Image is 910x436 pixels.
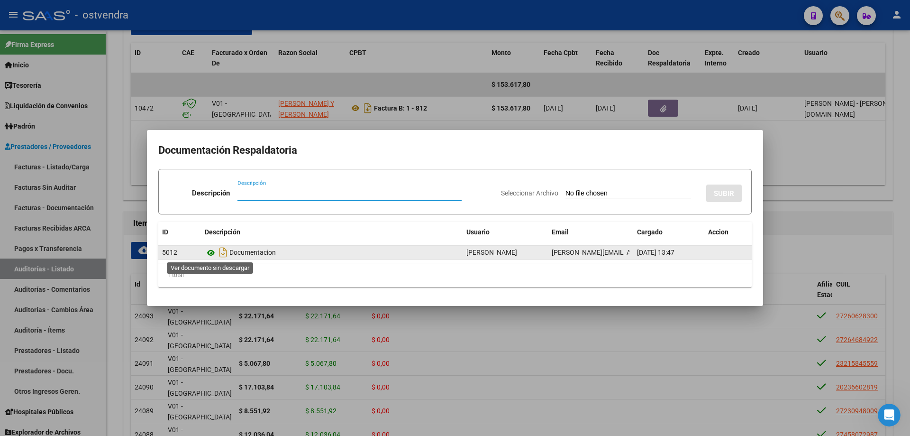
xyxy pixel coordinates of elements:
iframe: Intercom live chat [878,404,901,427]
datatable-header-cell: Email [548,222,633,242]
div: 1 total [158,263,752,287]
i: Descargar documento [217,245,229,260]
datatable-header-cell: ID [158,222,201,242]
span: [PERSON_NAME][EMAIL_ADDRESS][DOMAIN_NAME] [552,249,708,256]
span: Descripción [205,228,240,236]
datatable-header-cell: Accion [704,222,752,242]
span: Seleccionar Archivo [501,189,558,197]
datatable-header-cell: Descripción [201,222,463,242]
span: Usuario [466,228,490,236]
span: [DATE] 13:47 [637,249,674,256]
datatable-header-cell: Cargado [633,222,704,242]
p: Descripción [192,188,230,199]
span: 5012 [162,249,177,256]
span: [PERSON_NAME] [466,249,517,256]
button: SUBIR [706,185,742,202]
datatable-header-cell: Usuario [463,222,548,242]
span: Accion [708,228,728,236]
span: ID [162,228,168,236]
span: Email [552,228,569,236]
span: SUBIR [714,189,734,198]
span: Cargado [637,228,663,236]
h2: Documentación Respaldatoria [158,141,752,159]
div: Documentacion [205,245,459,260]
